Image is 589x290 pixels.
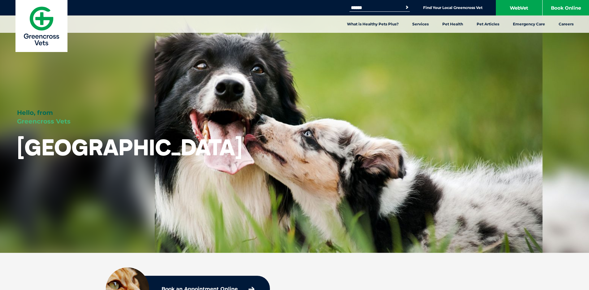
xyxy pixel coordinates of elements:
a: Find Your Local Greencross Vet [423,5,483,10]
a: Careers [552,15,580,33]
button: Search [404,4,410,11]
a: Emergency Care [506,15,552,33]
a: What is Healthy Pets Plus? [340,15,405,33]
span: Hello, from [17,109,53,116]
a: Pet Health [435,15,470,33]
h1: [GEOGRAPHIC_DATA] [17,135,242,159]
span: Greencross Vets [17,118,71,125]
a: Pet Articles [470,15,506,33]
a: Services [405,15,435,33]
